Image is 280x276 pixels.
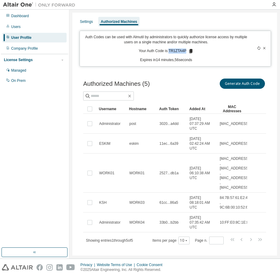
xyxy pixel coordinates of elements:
div: User Profile [11,35,31,40]
div: License Settings [4,57,33,62]
img: instagram.svg [46,264,53,271]
span: [DATE] 08:18:01 AM UTC [190,195,214,210]
div: Settings [80,19,93,24]
p: Your Auth Code is: TR1ZTA4P [139,48,193,54]
span: Showing entries 1 through 5 of 5 [86,238,133,243]
img: facebook.svg [36,264,43,271]
span: Administrator [99,220,121,225]
span: Authorized Machines (5) [83,80,150,87]
span: [MAC_ADDRESS] , [MAC_ADDRESS] , [MAC_ADDRESS] , [MAC_ADDRESS] [220,156,249,190]
button: Generate Auth Code [220,79,265,89]
div: Privacy [80,262,97,267]
p: © 2025 Altair Engineering, Inc. All Rights Reserved. [80,267,166,272]
span: 2527...db1a [159,171,178,175]
div: Added At [189,104,215,114]
span: 11ec...6a39 [159,141,178,146]
span: 33b0...b2bb [159,220,178,225]
span: eskim [129,141,139,146]
span: 10:FF:E0:8C:1E:B2 [220,220,251,225]
span: ESKIM [99,141,110,146]
span: 3020...a4dd [159,121,178,126]
span: WORK01 [99,171,115,175]
span: [DATE] 06:10:38 AM UTC [190,166,214,180]
div: Auth Token [159,104,184,114]
div: Managed [11,68,26,73]
div: Website Terms of Use [97,262,137,267]
button: 10 [180,238,188,243]
span: Administrator [99,121,121,126]
span: Items per page [153,237,190,244]
span: [MAC_ADDRESS] [220,141,249,146]
img: linkedin.svg [56,264,63,271]
span: [DATE] 02:42:24 AM UTC [190,136,214,151]
div: Users [11,24,20,29]
img: Altair One [3,2,78,8]
span: WORK04 [129,220,145,225]
span: 84:7B:57:61:E2:48 , 9C:6B:00:10:52:65 [220,195,250,210]
span: [DATE] 07:35:42 AM UTC [190,215,214,230]
div: On Prem [11,78,26,83]
img: altair_logo.svg [2,264,33,271]
span: 61cc...86a5 [159,200,178,205]
p: Auth Codes can be used with Almutil by administrators to quickly authorize license access by mult... [83,35,249,45]
span: WORK03 [129,200,145,205]
div: Cookie Consent [137,262,166,267]
div: Dashboard [11,14,29,18]
div: Hostname [129,104,154,114]
span: post [129,121,136,126]
div: Authorized Machines [101,19,137,24]
div: MAC Addresses [219,104,245,114]
img: youtube.svg [66,264,75,271]
span: Page n. [195,237,224,244]
span: KSH [99,200,107,205]
span: [DATE] 07:37:29 AM UTC [190,116,214,131]
div: Username [99,104,124,114]
p: Expires in 14 minutes, 56 seconds [83,57,249,63]
div: Company Profile [11,46,38,51]
span: WORK01 [129,171,145,175]
span: [MAC_ADDRESS] [220,121,249,126]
